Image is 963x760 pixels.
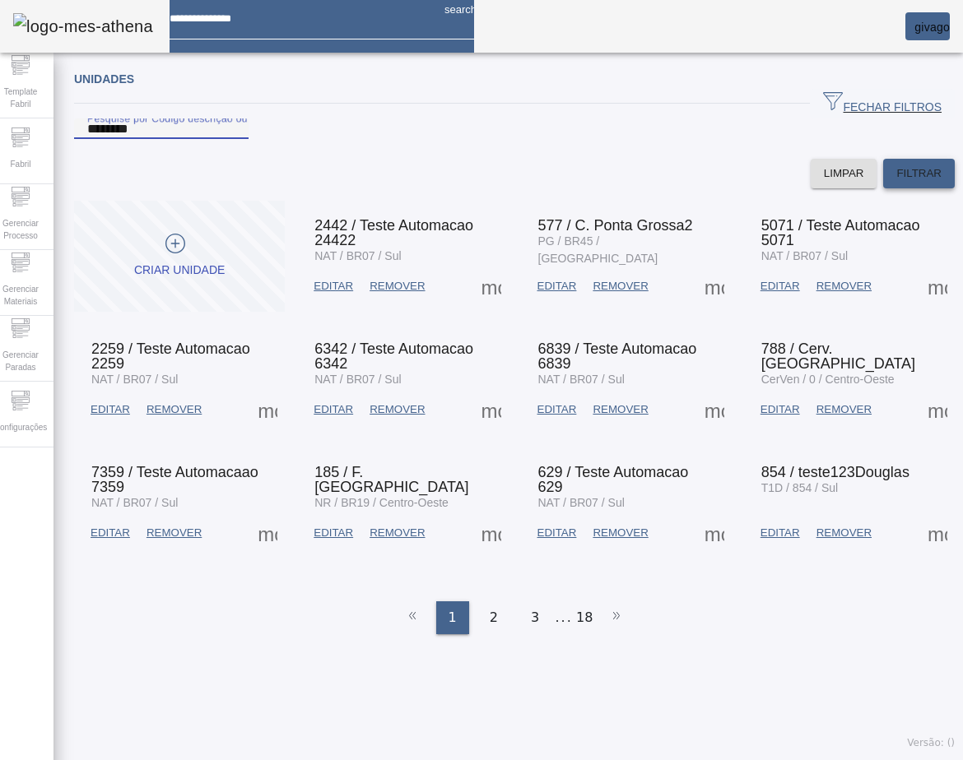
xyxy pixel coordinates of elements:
span: REMOVER [816,278,872,294]
span: 2 [490,608,498,628]
span: 6342 / Teste Automacao 6342 [314,341,473,372]
button: Mais [700,518,729,548]
button: Criar unidade [74,201,285,312]
span: EDITAR [314,525,353,541]
button: EDITAR [752,395,808,424]
button: Mais [923,395,952,424]
button: EDITAR [752,271,808,301]
span: 577 / C. Ponta Grossa2 [538,217,693,234]
span: REMOVER [370,278,425,294]
span: 185 / F. [GEOGRAPHIC_DATA] [314,464,468,495]
span: REMOVER [370,525,425,541]
span: 854 / teste123Douglas [761,464,909,480]
button: REMOVER [808,395,880,424]
button: EDITAR [305,271,361,301]
span: EDITAR [314,401,353,418]
span: REMOVER [593,525,648,541]
button: Mais [700,395,729,424]
span: 3 [531,608,539,628]
span: EDITAR [537,401,577,418]
span: EDITAR [537,525,577,541]
span: REMOVER [593,278,648,294]
span: givago [914,21,950,34]
span: T1D / 854 / Sul [761,481,838,494]
button: REMOVER [584,271,656,301]
button: LIMPAR [811,159,877,188]
button: REMOVER [808,518,880,548]
span: REMOVER [816,401,872,418]
span: FECHAR FILTROS [823,91,942,116]
button: REMOVER [584,518,656,548]
img: logo-mes-athena [13,13,153,39]
span: 629 / Teste Automacao 629 [538,464,689,495]
span: EDITAR [761,278,800,294]
span: EDITAR [761,525,800,541]
button: EDITAR [305,518,361,548]
button: REMOVER [138,518,210,548]
button: EDITAR [529,518,585,548]
button: REMOVER [584,395,656,424]
li: 18 [576,601,593,634]
button: EDITAR [752,518,808,548]
button: Mais [477,271,506,301]
span: EDITAR [91,525,130,541]
span: Versão: () [907,737,955,748]
span: REMOVER [147,525,202,541]
span: 7359 / Teste Automacaao 7359 [91,464,258,495]
button: Mais [477,395,506,424]
span: 6839 / Teste Automacao 6839 [538,341,697,372]
button: Mais [477,518,506,548]
mat-label: Pesquise por Código descrição ou sigla [87,113,272,123]
span: FILTRAR [896,165,942,182]
button: REMOVER [361,518,433,548]
button: Mais [253,395,282,424]
button: Mais [253,518,282,548]
button: EDITAR [82,395,138,424]
button: EDITAR [82,518,138,548]
span: LIMPAR [824,165,864,182]
button: Mais [923,271,952,301]
button: EDITAR [529,395,585,424]
span: EDITAR [537,278,577,294]
span: Unidades [74,72,134,86]
button: REMOVER [138,395,210,424]
span: 5071 / Teste Automacao 5071 [761,217,920,248]
button: FECHAR FILTROS [810,89,955,118]
button: REMOVER [361,395,433,424]
span: 2259 / Teste Automacao 2259 [91,341,250,372]
div: Criar unidade [134,262,225,279]
span: EDITAR [91,401,130,418]
button: FILTRAR [883,159,955,188]
span: EDITAR [761,401,800,418]
button: EDITAR [305,395,361,424]
span: REMOVER [370,401,425,418]
span: REMOVER [816,525,872,541]
span: 2442 / Teste Automacao 24422 [314,217,473,248]
button: EDITAR [529,271,585,301]
span: REMOVER [147,401,202,418]
button: REMOVER [808,271,880,301]
span: REMOVER [593,401,648,418]
button: Mais [923,518,952,548]
span: Fabril [5,153,35,175]
li: ... [556,601,572,634]
button: REMOVER [361,271,433,301]
span: 788 / Cerv. [GEOGRAPHIC_DATA] [761,341,915,372]
button: Mais [700,271,729,301]
span: EDITAR [314,278,353,294]
span: PG / BR45 / [GEOGRAPHIC_DATA] [538,234,658,265]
